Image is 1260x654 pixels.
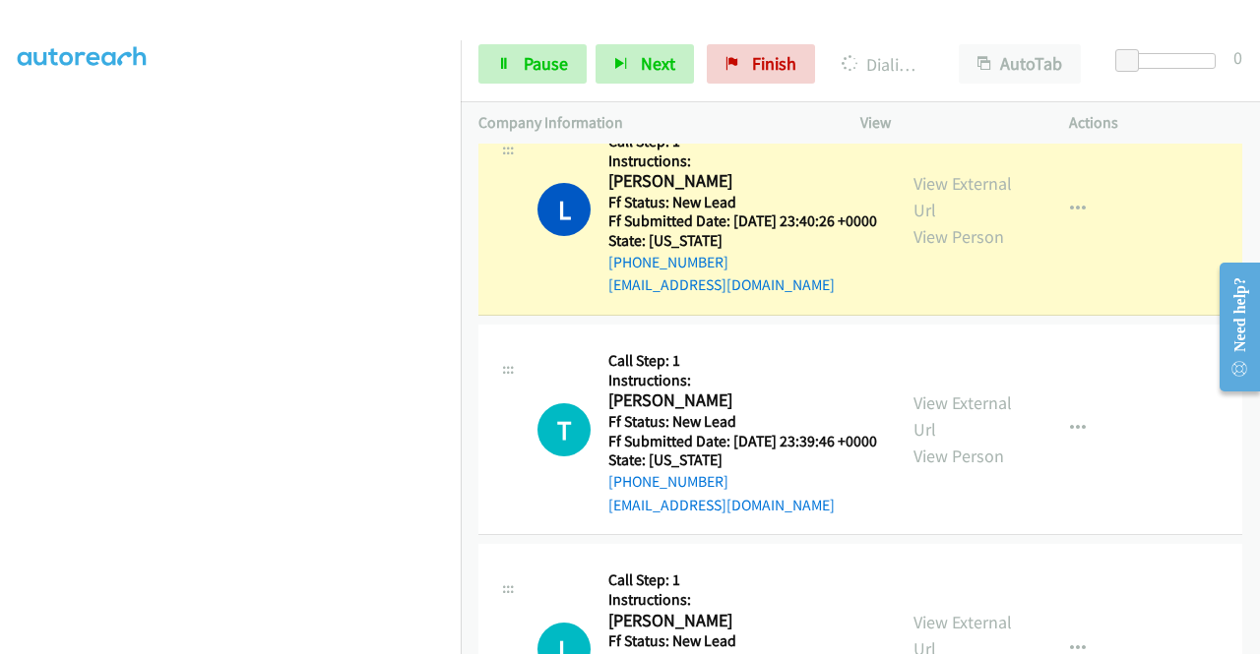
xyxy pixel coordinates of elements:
[537,183,591,236] h1: L
[478,111,825,135] p: Company Information
[608,610,877,632] h2: [PERSON_NAME]
[524,52,568,75] span: Pause
[913,225,1004,248] a: View Person
[913,445,1004,467] a: View Person
[608,211,877,231] h5: Ff Submitted Date: [DATE] 23:40:26 +0000
[608,631,877,651] h5: Ff Status: New Lead
[842,51,923,78] p: Dialing [PERSON_NAME]
[537,403,591,456] div: The call is yet to be attempted
[608,371,877,390] h5: Instructions:
[608,389,877,412] h2: [PERSON_NAME]
[608,351,877,371] h5: Call Step: 1
[537,403,591,456] h1: T
[608,193,877,212] h5: Ff Status: New Lead
[608,590,877,610] h5: Instructions:
[608,496,835,514] a: [EMAIL_ADDRESS][DOMAIN_NAME]
[1125,53,1216,69] div: Delay between calls (in seconds)
[959,44,1081,84] button: AutoTab
[608,412,877,432] h5: Ff Status: New Lead
[608,275,835,294] a: [EMAIL_ADDRESS][DOMAIN_NAME]
[478,44,587,84] a: Pause
[707,44,815,84] a: Finish
[860,111,1034,135] p: View
[913,391,1012,441] a: View External Url
[608,253,728,271] a: [PHONE_NUMBER]
[608,170,877,193] h2: [PERSON_NAME]
[608,231,877,251] h5: State: [US_STATE]
[608,432,877,451] h5: Ff Submitted Date: [DATE] 23:39:46 +0000
[596,44,694,84] button: Next
[752,52,796,75] span: Finish
[641,52,675,75] span: Next
[913,172,1012,221] a: View External Url
[1233,44,1242,71] div: 0
[1204,249,1260,405] iframe: Resource Center
[608,570,877,590] h5: Call Step: 1
[608,472,728,491] a: [PHONE_NUMBER]
[1069,111,1242,135] p: Actions
[608,450,877,470] h5: State: [US_STATE]
[608,151,877,171] h5: Instructions:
